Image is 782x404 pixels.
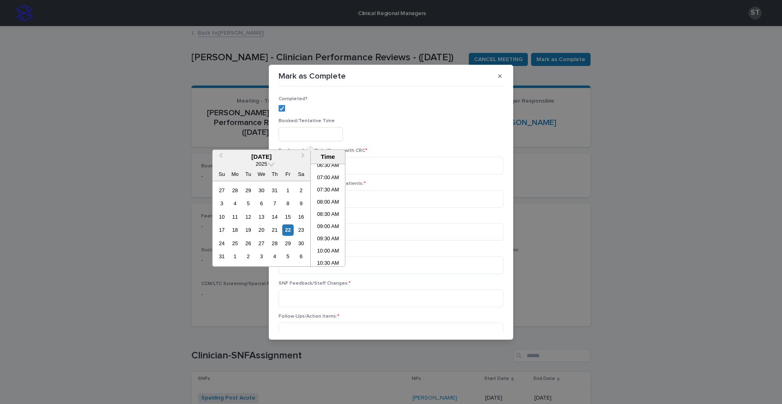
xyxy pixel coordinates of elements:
[279,97,308,101] span: Completed?
[296,238,307,249] div: Choose Saturday, August 30th, 2025
[282,238,293,249] div: Choose Friday, August 29th, 2025
[269,251,280,262] div: Choose Thursday, September 4th, 2025
[229,238,240,249] div: Choose Monday, August 25th, 2025
[229,251,240,262] div: Choose Monday, September 1st, 2025
[282,251,293,262] div: Choose Friday, September 5th, 2025
[256,238,267,249] div: Choose Wednesday, August 27th, 2025
[256,211,267,222] div: Choose Wednesday, August 13th, 2025
[311,221,345,233] li: 09:00 AM
[216,251,227,262] div: Choose Sunday, August 31st, 2025
[296,169,307,180] div: Sa
[243,251,254,262] div: Choose Tuesday, September 2nd, 2025
[216,185,227,196] div: Choose Sunday, July 27th, 2025
[269,224,280,235] div: Choose Thursday, August 21st, 2025
[256,251,267,262] div: Choose Wednesday, September 3rd, 2025
[216,224,227,235] div: Choose Sunday, August 17th, 2025
[256,161,267,167] span: 2025
[216,198,227,209] div: Choose Sunday, August 3rd, 2025
[256,185,267,196] div: Choose Wednesday, July 30th, 2025
[243,198,254,209] div: Choose Tuesday, August 5th, 2025
[297,151,310,164] button: Next Month
[229,224,240,235] div: Choose Monday, August 18th, 2025
[256,198,267,209] div: Choose Wednesday, August 6th, 2025
[229,169,240,180] div: Mo
[279,119,335,123] span: Booked/Tentative Time
[311,233,345,246] li: 09:30 AM
[311,258,345,270] li: 10:30 AM
[243,185,254,196] div: Choose Tuesday, July 29th, 2025
[229,198,240,209] div: Choose Monday, August 4th, 2025
[243,238,254,249] div: Choose Tuesday, August 26th, 2025
[269,185,280,196] div: Choose Thursday, July 31st, 2025
[243,224,254,235] div: Choose Tuesday, August 19th, 2025
[269,198,280,209] div: Choose Thursday, August 7th, 2025
[216,238,227,249] div: Choose Sunday, August 24th, 2025
[282,224,293,235] div: Choose Friday, August 22nd, 2025
[213,153,310,160] div: [DATE]
[282,185,293,196] div: Choose Friday, August 1st, 2025
[311,184,345,197] li: 07:30 AM
[282,211,293,222] div: Choose Friday, August 15th, 2025
[313,153,343,160] div: Time
[243,169,254,180] div: Tu
[311,172,345,184] li: 07:00 AM
[213,151,226,164] button: Previous Month
[282,169,293,180] div: Fr
[296,211,307,222] div: Choose Saturday, August 16th, 2025
[215,184,308,263] div: month 2025-08
[296,224,307,235] div: Choose Saturday, August 23rd, 2025
[296,198,307,209] div: Choose Saturday, August 9th, 2025
[216,211,227,222] div: Choose Sunday, August 10th, 2025
[256,169,267,180] div: We
[269,169,280,180] div: Th
[229,185,240,196] div: Choose Monday, July 28th, 2025
[269,238,280,249] div: Choose Thursday, August 28th, 2025
[311,209,345,221] li: 08:30 AM
[282,198,293,209] div: Choose Friday, August 8th, 2025
[279,71,346,81] p: Mark as Complete
[311,246,345,258] li: 10:00 AM
[256,224,267,235] div: Choose Wednesday, August 20th, 2025
[269,211,280,222] div: Choose Thursday, August 14th, 2025
[311,160,345,172] li: 06:30 AM
[229,211,240,222] div: Choose Monday, August 11th, 2025
[279,281,351,286] span: SNF Feedback/Staff Changes:
[216,169,227,180] div: Su
[279,314,339,319] span: Follow-Ups/Action Items:
[296,185,307,196] div: Choose Saturday, August 2nd, 2025
[311,197,345,209] li: 08:00 AM
[243,211,254,222] div: Choose Tuesday, August 12th, 2025
[296,251,307,262] div: Choose Saturday, September 6th, 2025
